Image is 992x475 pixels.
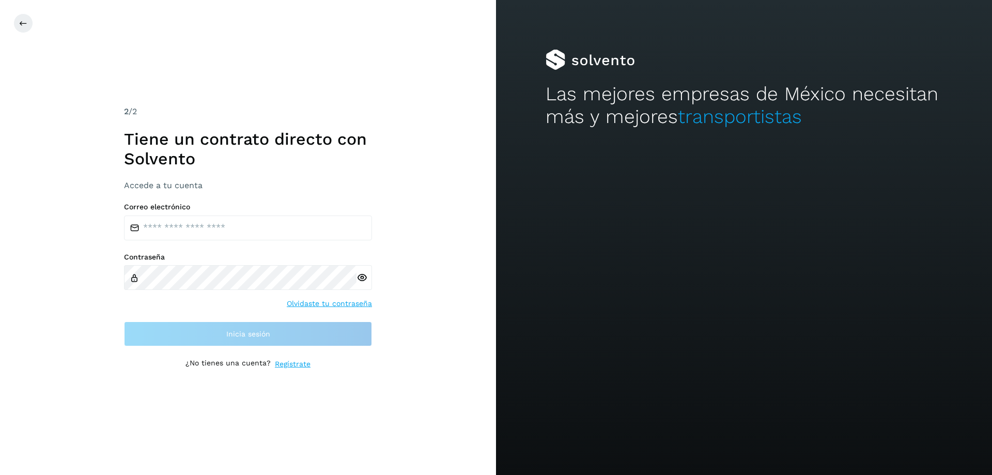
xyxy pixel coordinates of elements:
span: Inicia sesión [226,330,270,338]
h3: Accede a tu cuenta [124,180,372,190]
div: /2 [124,105,372,118]
a: Olvidaste tu contraseña [287,298,372,309]
span: 2 [124,106,129,116]
span: transportistas [678,105,802,128]
p: ¿No tienes una cuenta? [185,359,271,370]
label: Correo electrónico [124,203,372,211]
button: Inicia sesión [124,321,372,346]
a: Regístrate [275,359,311,370]
label: Contraseña [124,253,372,262]
h1: Tiene un contrato directo con Solvento [124,129,372,169]
h2: Las mejores empresas de México necesitan más y mejores [546,83,942,129]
